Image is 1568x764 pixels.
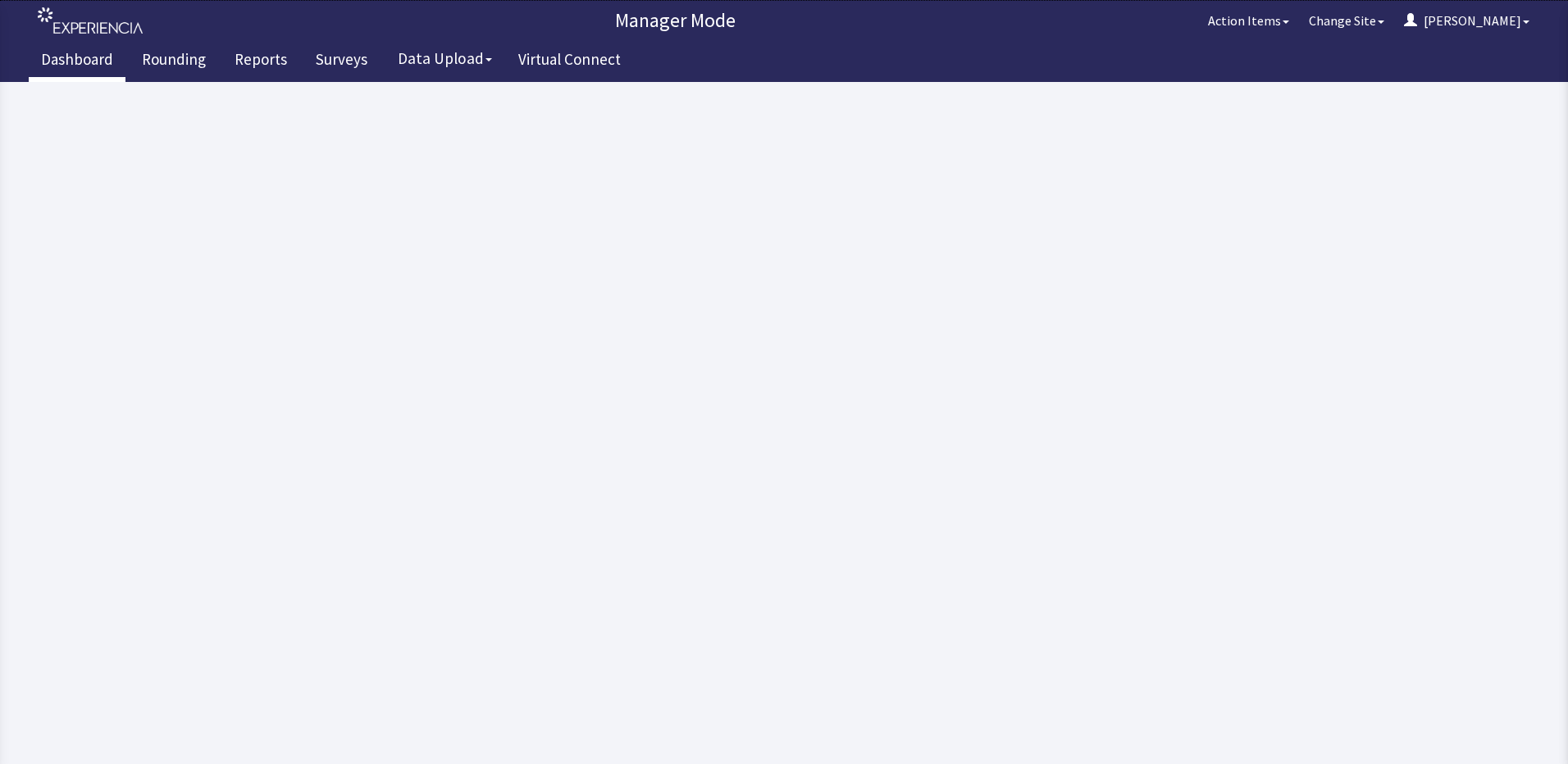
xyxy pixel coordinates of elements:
[152,7,1198,34] p: Manager Mode
[130,41,218,82] a: Rounding
[506,41,633,82] a: Virtual Connect
[38,7,143,34] img: experiencia_logo.png
[1394,4,1539,37] button: [PERSON_NAME]
[1198,4,1299,37] button: Action Items
[222,41,299,82] a: Reports
[388,43,502,74] button: Data Upload
[303,41,380,82] a: Surveys
[29,41,125,82] a: Dashboard
[1299,4,1394,37] button: Change Site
